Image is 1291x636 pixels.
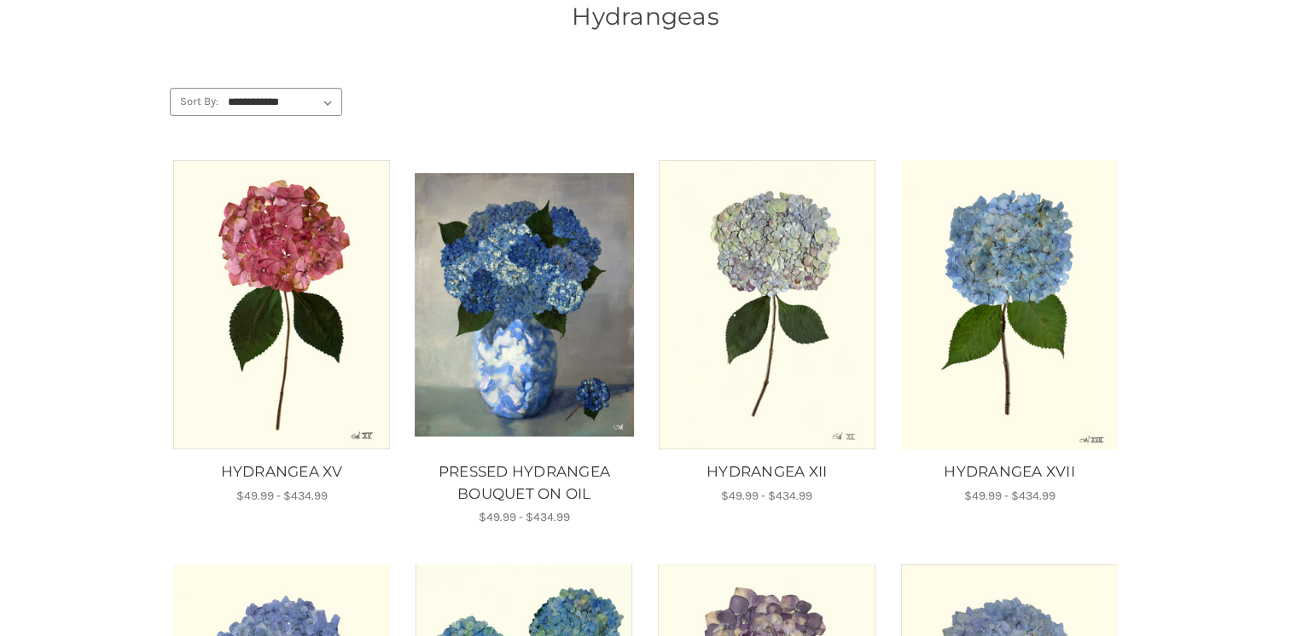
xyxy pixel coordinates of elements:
span: $49.99 - $434.99 [963,489,1055,503]
span: $49.99 - $434.99 [721,489,812,503]
a: HYDRANGEA XV, Price range from $49.99 to $434.99 [170,461,394,483]
img: Unframed [657,160,876,449]
a: HYDRANGEA XII, Price range from $49.99 to $434.99 [657,160,876,449]
span: $49.99 - $434.99 [479,510,570,524]
img: Unframed [172,160,392,449]
img: Unframed [899,160,1119,449]
a: HYDRANGEA XV, Price range from $49.99 to $434.99 [172,160,392,449]
img: Unframed [415,173,634,437]
span: $49.99 - $434.99 [236,489,328,503]
a: PRESSED HYDRANGEA BOUQUET ON OIL, Price range from $49.99 to $434.99 [412,461,637,505]
a: PRESSED HYDRANGEA BOUQUET ON OIL, Price range from $49.99 to $434.99 [415,160,634,449]
a: HYDRANGEA XVII, Price range from $49.99 to $434.99 [897,461,1121,483]
a: HYDRANGEA XVII, Price range from $49.99 to $434.99 [899,160,1119,449]
label: Sort By: [171,89,218,114]
a: HYDRANGEA XII, Price range from $49.99 to $434.99 [654,461,879,483]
